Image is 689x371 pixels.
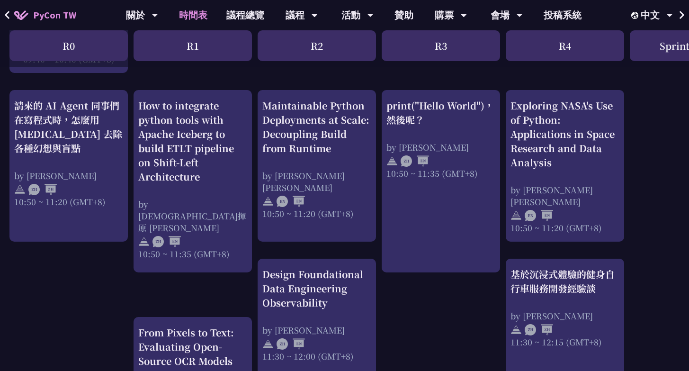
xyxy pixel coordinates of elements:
[262,350,371,362] div: 11:30 ~ 12:00 (GMT+8)
[510,336,619,348] div: 11:30 ~ 12:15 (GMT+8)
[258,30,376,61] div: R2
[386,99,495,127] div: print("Hello World")，然後呢？
[510,99,619,170] div: Exploring NASA's Use of Python: Applications in Space Research and Data Analysis
[14,196,123,208] div: 10:50 ~ 11:20 (GMT+8)
[14,10,28,20] img: Home icon of PyCon TW 2025
[33,8,76,22] span: PyCon TW
[525,324,553,335] img: ZHZH.38617ef.svg
[277,196,305,207] img: ENEN.5a408d1.svg
[277,338,305,350] img: ZHEN.371966e.svg
[525,210,553,221] img: ENEN.5a408d1.svg
[510,324,522,335] img: svg+xml;base64,PHN2ZyB4bWxucz0iaHR0cDovL3d3dy53My5vcmcvMjAwMC9zdmciIHdpZHRoPSIyNCIgaGVpZ2h0PSIyNC...
[14,99,123,155] div: 請來的 AI Agent 同事們在寫程式時，怎麼用 [MEDICAL_DATA] 去除各種幻想與盲點
[262,267,371,310] div: Design Foundational Data Engineering Observability
[138,236,150,247] img: svg+xml;base64,PHN2ZyB4bWxucz0iaHR0cDovL3d3dy53My5vcmcvMjAwMC9zdmciIHdpZHRoPSIyNCIgaGVpZ2h0PSIyNC...
[510,222,619,234] div: 10:50 ~ 11:20 (GMT+8)
[262,170,371,193] div: by [PERSON_NAME] [PERSON_NAME]
[262,196,274,207] img: svg+xml;base64,PHN2ZyB4bWxucz0iaHR0cDovL3d3dy53My5vcmcvMjAwMC9zdmciIHdpZHRoPSIyNCIgaGVpZ2h0PSIyNC...
[28,184,57,195] img: ZHZH.38617ef.svg
[631,12,641,19] img: Locale Icon
[510,184,619,208] div: by [PERSON_NAME] [PERSON_NAME]
[138,99,247,264] a: How to integrate python tools with Apache Iceberg to build ETLT pipeline on Shift-Left Architectu...
[510,267,619,296] div: 基於沉浸式體驗的健身自行車服務開發經驗談
[138,99,247,184] div: How to integrate python tools with Apache Iceberg to build ETLT pipeline on Shift-Left Architecture
[262,99,371,234] a: Maintainable Python Deployments at Scale: Decoupling Build from Runtime by [PERSON_NAME] [PERSON_...
[152,236,181,247] img: ZHEN.371966e.svg
[138,248,247,260] div: 10:50 ~ 11:35 (GMT+8)
[262,208,371,219] div: 10:50 ~ 11:20 (GMT+8)
[14,184,26,195] img: svg+xml;base64,PHN2ZyB4bWxucz0iaHR0cDovL3d3dy53My5vcmcvMjAwMC9zdmciIHdpZHRoPSIyNCIgaGVpZ2h0PSIyNC...
[262,324,371,336] div: by [PERSON_NAME]
[14,170,123,181] div: by [PERSON_NAME]
[262,338,274,350] img: svg+xml;base64,PHN2ZyB4bWxucz0iaHR0cDovL3d3dy53My5vcmcvMjAwMC9zdmciIHdpZHRoPSIyNCIgaGVpZ2h0PSIyNC...
[506,30,624,61] div: R4
[510,210,522,221] img: svg+xml;base64,PHN2ZyB4bWxucz0iaHR0cDovL3d3dy53My5vcmcvMjAwMC9zdmciIHdpZHRoPSIyNCIgaGVpZ2h0PSIyNC...
[401,155,429,167] img: ZHEN.371966e.svg
[134,30,252,61] div: R1
[5,3,86,27] a: PyCon TW
[14,99,123,234] a: 請來的 AI Agent 同事們在寫程式時，怎麼用 [MEDICAL_DATA] 去除各種幻想與盲點 by [PERSON_NAME] 10:50 ~ 11:20 (GMT+8)
[382,30,500,61] div: R3
[9,30,128,61] div: R0
[138,198,247,234] div: by [DEMOGRAPHIC_DATA]揮原 [PERSON_NAME]
[386,155,398,167] img: svg+xml;base64,PHN2ZyB4bWxucz0iaHR0cDovL3d3dy53My5vcmcvMjAwMC9zdmciIHdpZHRoPSIyNCIgaGVpZ2h0PSIyNC...
[510,310,619,322] div: by [PERSON_NAME]
[386,99,495,264] a: print("Hello World")，然後呢？ by [PERSON_NAME] 10:50 ~ 11:35 (GMT+8)
[386,167,495,179] div: 10:50 ~ 11:35 (GMT+8)
[386,141,495,153] div: by [PERSON_NAME]
[510,99,619,234] a: Exploring NASA's Use of Python: Applications in Space Research and Data Analysis by [PERSON_NAME]...
[262,99,371,155] div: Maintainable Python Deployments at Scale: Decoupling Build from Runtime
